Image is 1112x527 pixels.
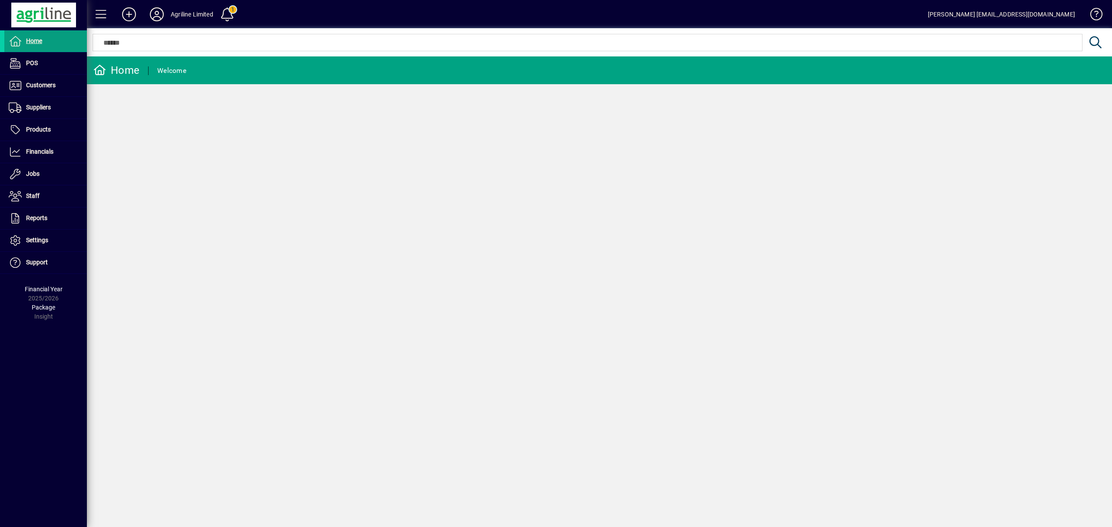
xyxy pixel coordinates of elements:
[26,59,38,66] span: POS
[4,53,87,74] a: POS
[115,7,143,22] button: Add
[4,185,87,207] a: Staff
[4,75,87,96] a: Customers
[26,126,51,133] span: Products
[4,97,87,119] a: Suppliers
[26,192,40,199] span: Staff
[143,7,171,22] button: Profile
[4,208,87,229] a: Reports
[93,63,139,77] div: Home
[928,7,1075,21] div: [PERSON_NAME] [EMAIL_ADDRESS][DOMAIN_NAME]
[4,119,87,141] a: Products
[26,82,56,89] span: Customers
[26,237,48,244] span: Settings
[25,286,63,293] span: Financial Year
[1084,2,1101,30] a: Knowledge Base
[26,104,51,111] span: Suppliers
[4,141,87,163] a: Financials
[32,304,55,311] span: Package
[26,259,48,266] span: Support
[26,170,40,177] span: Jobs
[26,148,53,155] span: Financials
[171,7,213,21] div: Agriline Limited
[26,214,47,221] span: Reports
[157,64,186,78] div: Welcome
[26,37,42,44] span: Home
[4,230,87,251] a: Settings
[4,163,87,185] a: Jobs
[4,252,87,273] a: Support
